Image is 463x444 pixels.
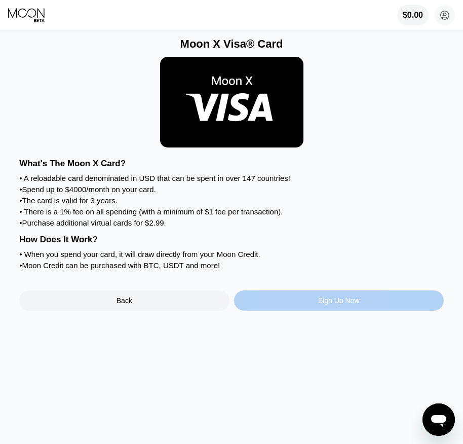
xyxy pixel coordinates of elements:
[117,297,132,305] div: Back
[19,207,444,216] div: • There is a 1% fee on all spending (with a minimum of $1 fee per transaction).
[234,290,444,311] div: Sign Up Now
[19,159,444,169] div: What's The Moon X Card?
[318,297,360,305] div: Sign Up Now
[19,235,444,245] div: How Does It Work?
[19,196,444,205] div: • The card is valid for 3 years.
[403,11,423,20] div: $0.00
[422,403,455,436] iframe: Button to launch messaging window
[19,290,229,311] div: Back
[19,218,444,227] div: • Purchase additional virtual cards for $2.99.
[19,38,444,51] div: Moon X Visa® Card
[19,185,444,194] div: • Spend up to $4000/month on your card.
[19,250,444,258] div: • When you spend your card, it will draw directly from your Moon Credit.
[397,5,429,25] div: $0.00
[19,261,444,270] div: • Moon Credit can be purchased with BTC, USDT and more!
[19,174,444,182] div: • A reloadable card denominated in USD that can be spent in over 147 countries!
